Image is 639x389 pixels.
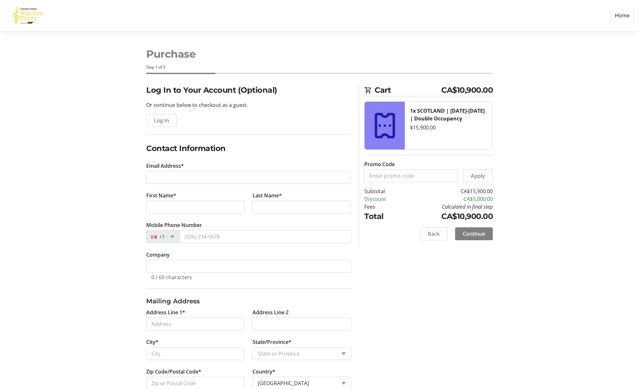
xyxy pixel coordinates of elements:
[403,203,493,211] td: Calculated in final step
[364,160,395,168] label: Promo Code
[403,195,493,203] td: CA$5,000.00
[146,143,351,154] h2: Contact Information
[471,172,485,180] span: Apply
[375,84,441,96] span: Cart
[253,192,282,199] label: Last Name*
[364,203,403,211] td: Fees
[146,296,351,306] h3: Mailing Address
[420,227,447,240] button: Back
[253,338,291,346] label: State/Province*
[253,368,275,375] label: Country*
[146,368,201,375] label: Zip Code/Postal Code*
[364,211,403,222] td: Total
[253,308,289,316] label: Address Line 2
[611,9,634,22] a: Home
[146,84,351,96] h2: Log In to Your Account (Optional)
[455,227,493,240] button: Continue
[364,187,403,195] td: Subtotal
[146,347,245,360] input: City
[403,187,493,195] td: CA$15,900.00
[410,107,485,122] strong: 1x SCOTLAND | [DATE]-[DATE] | Double Occupancy
[146,318,245,330] input: Address
[364,195,403,203] td: Discount
[146,64,493,70] div: Step 1 of 5
[154,117,169,124] span: Log In
[5,3,51,28] img: Canada’s Great Kitchen Party's Logo
[151,274,192,281] tr-character-limit: 0 / 60 characters
[146,114,177,127] button: Log In
[146,46,493,62] h1: Purchase
[146,251,170,259] label: Company
[146,162,184,170] label: Email Address*
[146,338,158,346] label: City*
[403,211,493,222] td: CA$10,900.00
[463,169,493,182] button: Apply
[179,230,351,243] input: (506) 234-5678
[146,101,351,109] p: Or continue below to checkout as a guest.
[146,221,202,229] label: Mobile Phone Number
[364,169,458,182] input: Enter promo code
[463,230,485,238] span: Continue
[441,84,493,96] span: CA$10,900.00
[410,124,487,131] div: $15,900.00
[428,230,440,238] span: Back
[146,308,185,316] label: Address Line 1*
[146,192,176,199] label: First Name*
